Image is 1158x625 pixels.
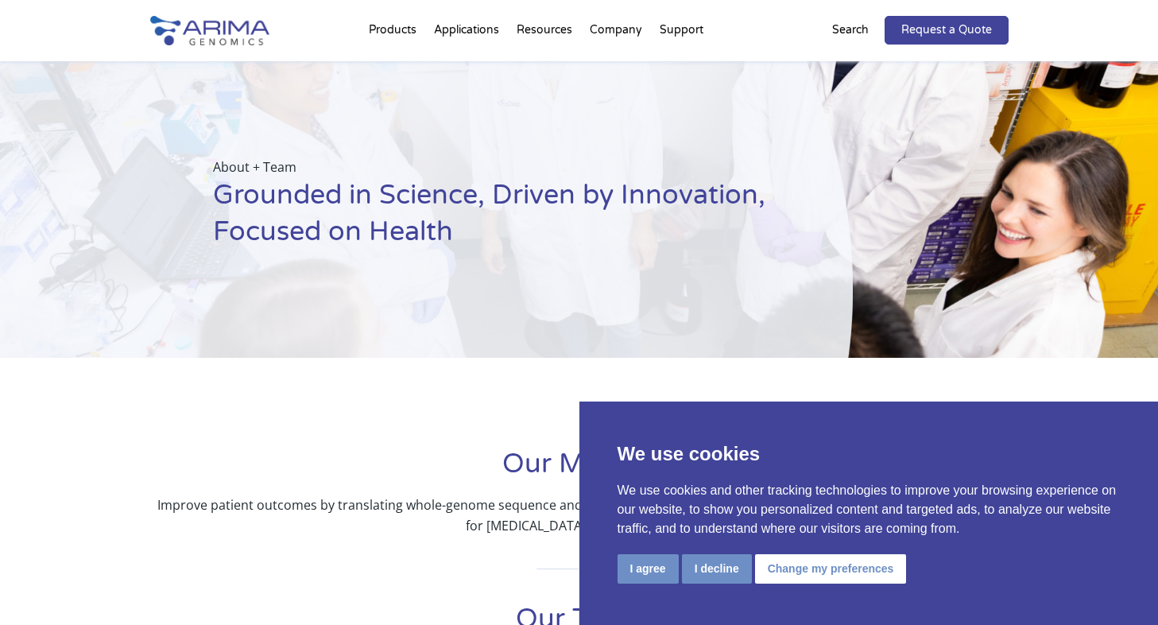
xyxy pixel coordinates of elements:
[618,554,679,584] button: I agree
[618,440,1121,468] p: We use cookies
[832,20,869,41] p: Search
[150,495,1009,536] p: Improve patient outcomes by translating whole-genome sequence and structure information into the ...
[150,16,269,45] img: Arima-Genomics-logo
[885,16,1009,45] a: Request a Quote
[213,157,773,177] p: About + Team
[213,177,773,262] h1: Grounded in Science, Driven by Innovation, Focused on Health
[682,554,752,584] button: I decline
[618,481,1121,538] p: We use cookies and other tracking technologies to improve your browsing experience on our website...
[755,554,907,584] button: Change my preferences
[150,446,1009,495] h1: Our Mission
